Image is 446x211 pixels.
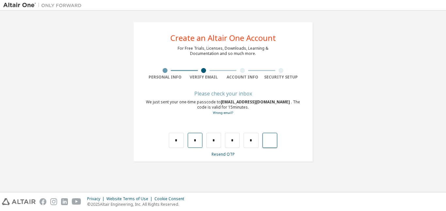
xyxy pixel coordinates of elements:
a: Resend OTP [212,151,235,157]
div: Security Setup [262,75,301,80]
img: linkedin.svg [61,198,68,205]
div: Website Terms of Use [106,196,154,202]
img: altair_logo.svg [2,198,36,205]
img: Altair One [3,2,85,9]
span: [EMAIL_ADDRESS][DOMAIN_NAME] [221,99,291,105]
img: youtube.svg [72,198,81,205]
a: Go back to the registration form [213,111,233,115]
img: facebook.svg [40,198,46,205]
div: We just sent your one-time passcode to . The code is valid for 15 minutes. [146,99,300,115]
div: Personal Info [146,75,184,80]
div: Cookie Consent [154,196,188,202]
div: For Free Trials, Licenses, Downloads, Learning & Documentation and so much more. [178,46,268,56]
div: Please check your inbox [146,92,300,96]
div: Privacy [87,196,106,202]
div: Verify Email [184,75,223,80]
p: © 2025 Altair Engineering, Inc. All Rights Reserved. [87,202,188,207]
img: instagram.svg [50,198,57,205]
div: Account Info [223,75,262,80]
div: Create an Altair One Account [170,34,276,42]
